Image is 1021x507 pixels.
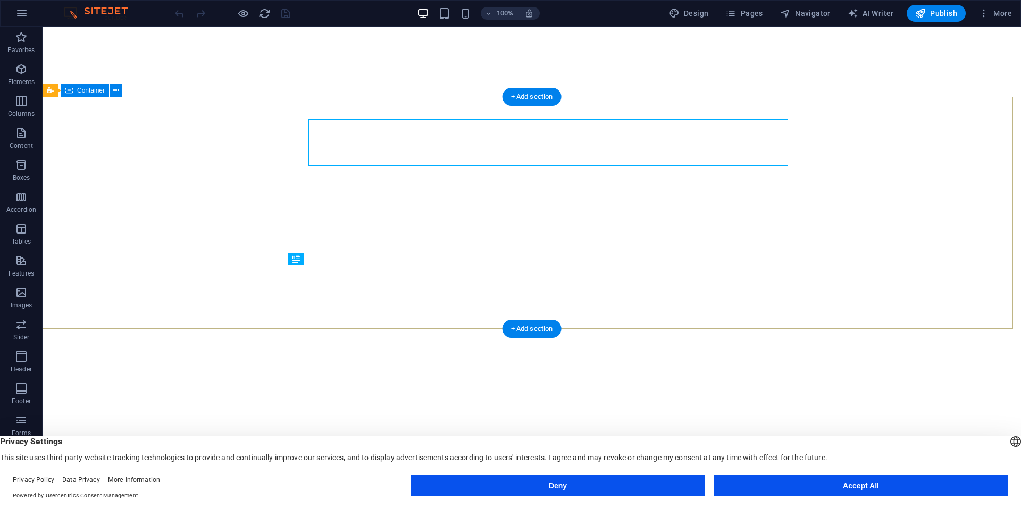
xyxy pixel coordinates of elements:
[974,5,1016,22] button: More
[721,5,767,22] button: Pages
[848,8,894,19] span: AI Writer
[843,5,898,22] button: AI Writer
[258,7,271,20] i: Reload page
[12,237,31,246] p: Tables
[10,142,33,150] p: Content
[776,5,835,22] button: Navigator
[13,173,30,182] p: Boxes
[237,7,249,20] button: Click here to leave preview mode and continue editing
[61,7,141,20] img: Editor Logo
[9,269,34,278] p: Features
[11,301,32,310] p: Images
[665,5,713,22] div: Design (Ctrl+Alt+Y)
[780,8,831,19] span: Navigator
[497,7,514,20] h6: 100%
[12,429,31,437] p: Forms
[915,8,957,19] span: Publish
[481,7,518,20] button: 100%
[77,87,105,94] span: Container
[7,46,35,54] p: Favorites
[725,8,763,19] span: Pages
[669,8,709,19] span: Design
[8,110,35,118] p: Columns
[11,365,32,373] p: Header
[978,8,1012,19] span: More
[665,5,713,22] button: Design
[503,88,562,106] div: + Add section
[8,78,35,86] p: Elements
[6,205,36,214] p: Accordion
[13,333,30,342] p: Slider
[907,5,966,22] button: Publish
[258,7,271,20] button: reload
[12,397,31,405] p: Footer
[524,9,534,18] i: On resize automatically adjust zoom level to fit chosen device.
[503,320,562,338] div: + Add section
